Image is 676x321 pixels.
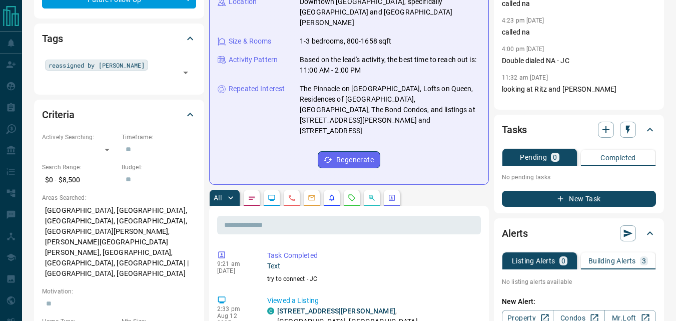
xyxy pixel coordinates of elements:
p: try to connect - JC [267,274,477,283]
div: Criteria [42,103,196,127]
p: Text [267,261,477,271]
p: Pending [520,154,547,161]
button: New Task [502,191,656,207]
p: Activity Pattern [229,55,278,65]
svg: Opportunities [368,194,376,202]
div: Tags [42,27,196,51]
svg: Requests [348,194,356,202]
p: Building Alerts [588,257,636,264]
button: Open [179,66,193,80]
button: Regenerate [318,151,380,168]
h2: Tasks [502,122,527,138]
p: 0 [553,154,557,161]
p: 1-3 bedrooms, 800-1658 sqft [300,36,392,47]
p: The Pinnacle on [GEOGRAPHIC_DATA], Lofts on Queen, Residences of [GEOGRAPHIC_DATA], [GEOGRAPHIC_D... [300,84,480,136]
div: Alerts [502,221,656,245]
p: 4:00 pm [DATE] [502,46,544,53]
p: Motivation: [42,287,196,296]
h2: Tags [42,31,63,47]
p: 11:32 am [DATE] [502,74,548,81]
p: Completed [600,154,636,161]
a: [STREET_ADDRESS][PERSON_NAME] [277,307,395,315]
p: Search Range: [42,163,117,172]
p: Based on the lead's activity, the best time to reach out is: 11:00 AM - 2:00 PM [300,55,480,76]
p: Areas Searched: [42,193,196,202]
p: 4:23 pm [DATE] [502,17,544,24]
svg: Emails [308,194,316,202]
p: 0 [561,257,565,264]
div: condos.ca [267,307,274,314]
p: 3 [642,257,646,264]
p: No pending tasks [502,170,656,185]
p: No listing alerts available [502,277,656,286]
svg: Agent Actions [388,194,396,202]
p: $0 - $8,500 [42,172,117,188]
p: New Alert: [502,296,656,307]
h2: Criteria [42,107,75,123]
p: Actively Searching: [42,133,117,142]
span: reassigned by [PERSON_NAME] [49,60,145,70]
p: Double dialed NA - JC [502,56,656,66]
p: looking at Ritz and [PERSON_NAME] [502,84,656,95]
p: called na [502,27,656,38]
p: Budget: [122,163,196,172]
p: Task Completed [267,250,477,261]
p: 11:32 am [DATE] [502,103,548,110]
svg: Notes [248,194,256,202]
p: Repeated Interest [229,84,285,94]
p: Timeframe: [122,133,196,142]
p: Size & Rooms [229,36,272,47]
svg: Listing Alerts [328,194,336,202]
p: 2:33 pm [217,305,252,312]
div: Tasks [502,118,656,142]
p: [GEOGRAPHIC_DATA], [GEOGRAPHIC_DATA], [GEOGRAPHIC_DATA], [GEOGRAPHIC_DATA], [GEOGRAPHIC_DATA][PER... [42,202,196,282]
h2: Alerts [502,225,528,241]
p: [DATE] [217,267,252,274]
p: Viewed a Listing [267,295,477,306]
svg: Calls [288,194,296,202]
svg: Lead Browsing Activity [268,194,276,202]
p: 9:21 am [217,260,252,267]
p: All [214,194,222,201]
p: Listing Alerts [512,257,555,264]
